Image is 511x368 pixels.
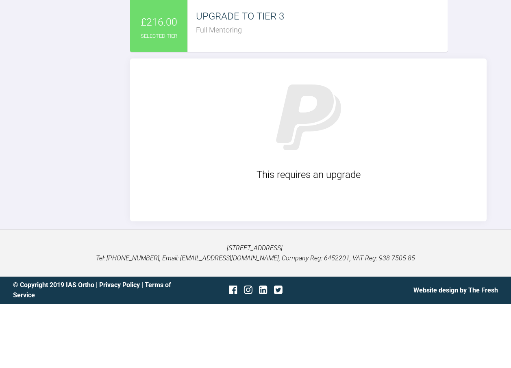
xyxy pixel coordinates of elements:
p: [STREET_ADDRESS]. Tel: [PHONE_NUMBER], Email: [EMAIL_ADDRESS][DOMAIN_NAME], Company Reg: 6452201,... [13,243,498,264]
a: Website design by The Fresh [413,286,498,294]
div: © Copyright 2019 IAS Ortho | | [13,280,175,301]
iframe: PayPal [248,191,370,252]
span: £216.00 [141,14,177,30]
span: UPGRADE TO TIER 3 [196,11,284,22]
a: Privacy Policy [99,281,140,289]
img: paypalGray.1c9ba6dc.svg [262,71,355,164]
div: Full Mentoring [196,24,448,36]
div: This requires an upgrade [142,167,474,182]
